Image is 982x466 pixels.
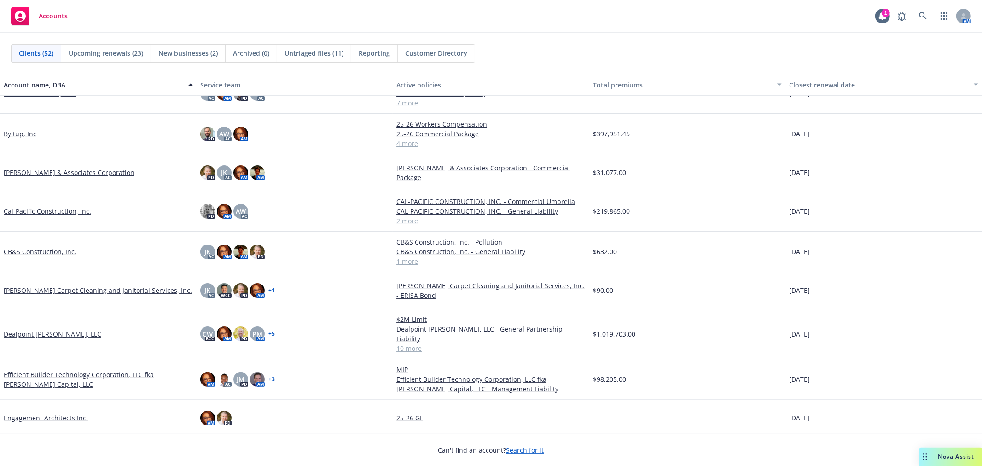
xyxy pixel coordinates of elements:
[200,372,215,387] img: photo
[250,245,265,259] img: photo
[506,446,544,454] a: Search for it
[396,256,586,266] a: 1 more
[789,247,810,256] span: [DATE]
[203,329,213,339] span: CW
[396,163,586,182] a: [PERSON_NAME] & Associates Corporation - Commercial Package
[236,206,246,216] span: AW
[789,206,810,216] span: [DATE]
[789,285,810,295] span: [DATE]
[217,326,232,341] img: photo
[4,206,91,216] a: Cal-Pacific Construction, Inc.
[396,374,586,394] a: Efficient Builder Technology Corporation, LLC fka [PERSON_NAME] Capital, LLC - Management Liability
[252,329,262,339] span: PM
[359,48,390,58] span: Reporting
[593,206,630,216] span: $219,865.00
[593,329,635,339] span: $1,019,703.00
[593,129,630,139] span: $397,951.45
[396,80,586,90] div: Active policies
[197,74,393,96] button: Service team
[250,372,265,387] img: photo
[789,374,810,384] span: [DATE]
[789,329,810,339] span: [DATE]
[200,204,215,219] img: photo
[789,413,810,423] span: [DATE]
[200,411,215,425] img: photo
[250,283,265,298] img: photo
[217,204,232,219] img: photo
[4,413,88,423] a: Engagement Architects Inc.
[217,411,232,425] img: photo
[396,206,586,216] a: CAL-PACIFIC CONSTRUCTION, INC. - General Liability
[204,285,210,295] span: JK
[233,245,248,259] img: photo
[4,247,76,256] a: CB&S Construction, Inc.
[785,74,982,96] button: Closest renewal date
[39,12,68,20] span: Accounts
[237,374,244,384] span: JM
[4,370,193,389] a: Efficient Builder Technology Corporation, LLC fka [PERSON_NAME] Capital, LLC
[217,372,232,387] img: photo
[589,74,786,96] button: Total premiums
[396,413,586,423] a: 25-26 GL
[396,237,586,247] a: CB&S Construction, Inc. - Pollution
[217,283,232,298] img: photo
[914,7,932,25] a: Search
[593,285,613,295] span: $90.00
[200,127,215,141] img: photo
[250,165,265,180] img: photo
[396,216,586,226] a: 2 more
[233,165,248,180] img: photo
[396,281,586,300] a: [PERSON_NAME] Carpet Cleaning and Janitorial Services, Inc. - ERISA Bond
[593,413,595,423] span: -
[438,445,544,455] span: Can't find an account?
[789,80,968,90] div: Closest renewal date
[405,48,467,58] span: Customer Directory
[938,453,975,460] span: Nova Assist
[221,168,227,177] span: JK
[396,365,586,374] a: MIP
[219,129,229,139] span: AW
[204,247,210,256] span: JK
[268,377,275,382] a: + 3
[396,247,586,256] a: CB&S Construction, Inc. - General Liability
[233,326,248,341] img: photo
[4,168,134,177] a: [PERSON_NAME] & Associates Corporation
[233,48,269,58] span: Archived (0)
[396,119,586,129] a: 25-26 Workers Compensation
[200,165,215,180] img: photo
[268,91,275,96] a: + 2
[396,324,586,344] a: Dealpoint [PERSON_NAME], LLC - General Partnership Liability
[396,129,586,139] a: 25-26 Commercial Package
[893,7,911,25] a: Report a Bug
[69,48,143,58] span: Upcoming renewals (23)
[882,9,890,17] div: 1
[19,48,53,58] span: Clients (52)
[158,48,218,58] span: New businesses (2)
[268,331,275,337] a: + 5
[4,80,183,90] div: Account name, DBA
[200,80,389,90] div: Service team
[789,168,810,177] span: [DATE]
[396,344,586,353] a: 10 more
[233,127,248,141] img: photo
[233,283,248,298] img: photo
[396,315,586,324] a: $2M Limit
[593,247,617,256] span: $632.00
[268,288,275,293] a: + 1
[4,129,36,139] a: Byltup, Inc
[396,98,586,108] a: 7 more
[593,80,772,90] div: Total premiums
[789,129,810,139] span: [DATE]
[935,7,953,25] a: Switch app
[217,245,232,259] img: photo
[919,448,982,466] button: Nova Assist
[7,3,71,29] a: Accounts
[4,329,101,339] a: Dealpoint [PERSON_NAME], LLC
[4,285,192,295] a: [PERSON_NAME] Carpet Cleaning and Janitorial Services, Inc.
